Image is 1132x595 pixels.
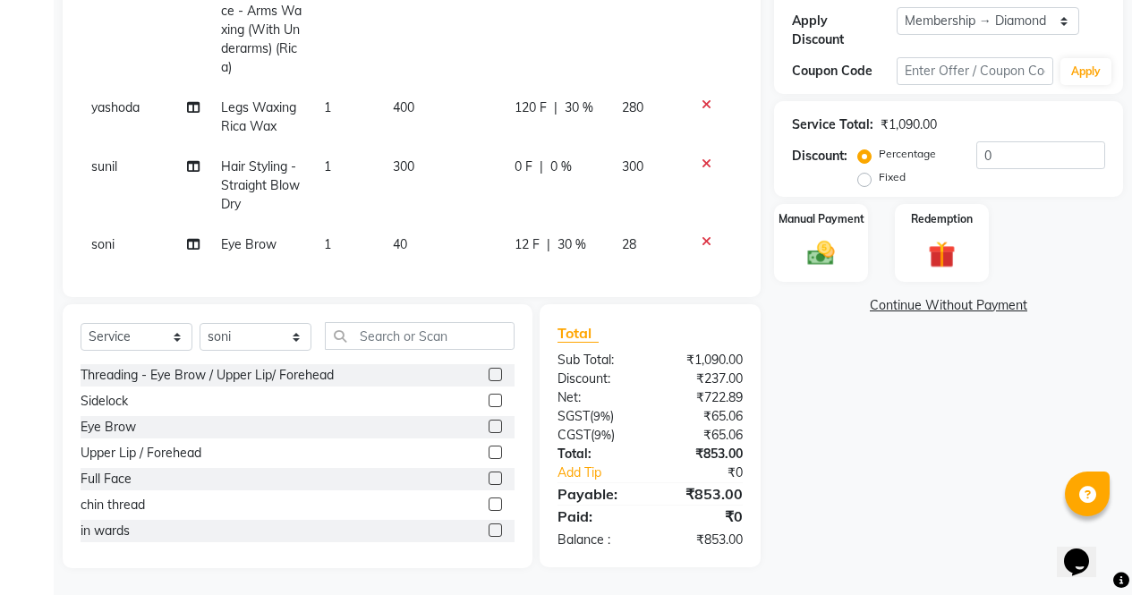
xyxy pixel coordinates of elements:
div: Net: [544,388,651,407]
div: Sub Total: [544,351,651,370]
label: Manual Payment [779,211,864,227]
div: ₹1,090.00 [650,351,756,370]
div: ₹65.06 [650,407,756,426]
span: 30 % [565,98,593,117]
span: Hair Styling - Straight Blow Dry [221,158,300,212]
span: 30 % [557,235,586,254]
a: Add Tip [544,463,668,482]
div: ₹0 [650,506,756,527]
span: Legs Waxing Rica Wax [221,99,296,134]
div: ₹0 [668,463,756,482]
span: | [540,157,543,176]
div: Total: [544,445,651,463]
div: Discount: [792,147,847,166]
div: Coupon Code [792,62,897,81]
button: Apply [1060,58,1111,85]
div: Paid: [544,506,651,527]
input: Enter Offer / Coupon Code [897,57,1053,85]
div: Upper Lip / Forehead [81,444,201,463]
span: 9% [593,409,610,423]
span: | [554,98,557,117]
span: | [547,235,550,254]
div: Balance : [544,531,651,549]
span: SGST [557,408,590,424]
span: CGST [557,427,591,443]
span: 280 [622,99,643,115]
span: soni [91,236,115,252]
div: ₹853.00 [650,531,756,549]
span: 12 F [515,235,540,254]
span: 9% [594,428,611,442]
div: ₹853.00 [650,445,756,463]
div: ₹237.00 [650,370,756,388]
span: 28 [622,236,636,252]
div: Full Face [81,470,132,489]
span: Eye Brow [221,236,277,252]
label: Percentage [879,146,936,162]
div: Eye Brow [81,418,136,437]
div: in wards [81,522,130,540]
div: ( ) [544,407,651,426]
div: ( ) [544,426,651,445]
div: ₹853.00 [650,483,756,505]
div: ₹65.06 [650,426,756,445]
div: Discount: [544,370,651,388]
div: chin thread [81,496,145,514]
iframe: chat widget [1057,523,1114,577]
img: _gift.svg [920,238,964,271]
div: ₹1,090.00 [881,115,937,134]
div: Threading - Eye Brow / Upper Lip/ Forehead [81,366,334,385]
span: 1 [324,99,331,115]
span: yashoda [91,99,140,115]
a: Continue Without Payment [778,296,1119,315]
label: Redemption [911,211,973,227]
div: ₹722.89 [650,388,756,407]
span: 400 [393,99,414,115]
label: Fixed [879,169,906,185]
div: Sidelock [81,392,128,411]
input: Search or Scan [325,322,515,350]
img: _cash.svg [799,238,843,269]
span: 300 [393,158,414,174]
span: 300 [622,158,643,174]
span: sunil [91,158,117,174]
span: 40 [393,236,407,252]
span: 1 [324,236,331,252]
div: Service Total: [792,115,873,134]
span: 0 % [550,157,572,176]
span: Total [557,324,599,343]
div: Apply Discount [792,12,897,49]
span: 120 F [515,98,547,117]
div: Payable: [544,483,651,505]
span: 1 [324,158,331,174]
span: 0 F [515,157,532,176]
